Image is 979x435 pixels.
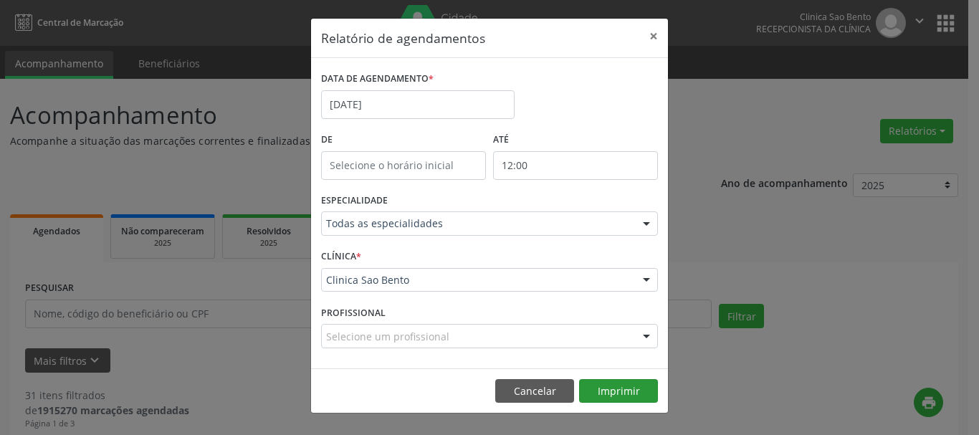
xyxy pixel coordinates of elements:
[321,90,515,119] input: Selecione uma data ou intervalo
[321,302,386,324] label: PROFISSIONAL
[326,273,629,287] span: Clinica Sao Bento
[326,216,629,231] span: Todas as especialidades
[321,29,485,47] h5: Relatório de agendamentos
[326,329,449,344] span: Selecione um profissional
[579,379,658,403] button: Imprimir
[321,190,388,212] label: ESPECIALIDADE
[321,129,486,151] label: De
[639,19,668,54] button: Close
[493,129,658,151] label: ATÉ
[495,379,574,403] button: Cancelar
[321,68,434,90] label: DATA DE AGENDAMENTO
[321,151,486,180] input: Selecione o horário inicial
[321,246,361,268] label: CLÍNICA
[493,151,658,180] input: Selecione o horário final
